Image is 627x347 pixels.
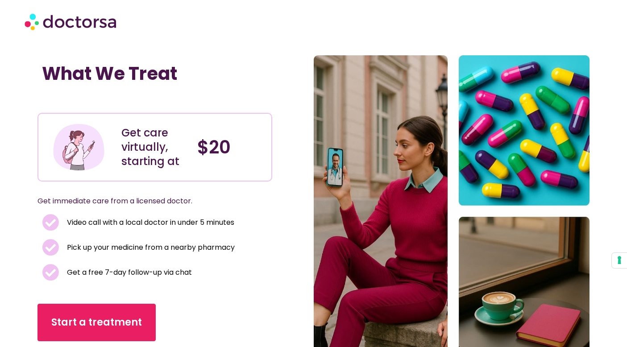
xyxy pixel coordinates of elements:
p: Get immediate care from a licensed doctor. [37,195,250,207]
span: Start a treatment [51,315,142,330]
div: Get care virtually, starting at [121,126,188,169]
iframe: Customer reviews powered by Trustpilot [42,93,176,104]
span: Pick up your medicine from a nearby pharmacy [65,241,235,254]
a: Start a treatment [37,304,156,341]
h4: $20 [197,136,264,158]
button: Your consent preferences for tracking technologies [612,253,627,268]
span: Video call with a local doctor in under 5 minutes [65,216,234,229]
img: Illustration depicting a young woman in a casual outfit, engaged with her smartphone. She has a p... [52,120,105,174]
span: Get a free 7-day follow-up via chat [65,266,192,279]
h1: What We Treat [42,63,267,84]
